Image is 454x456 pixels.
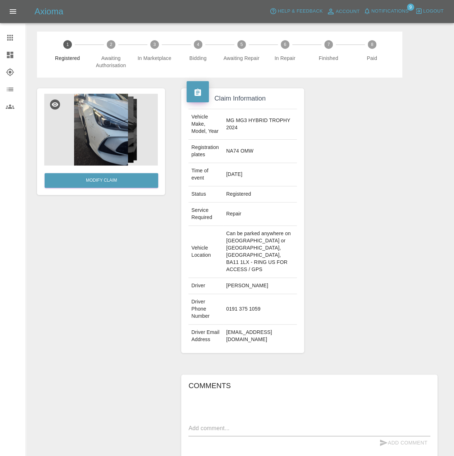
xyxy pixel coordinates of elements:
h6: Comments [188,380,430,391]
td: Registration plates [188,140,223,163]
span: Logout [423,7,444,15]
text: 8 [371,42,373,47]
td: Time of event [188,163,223,186]
td: NA74 OMW [223,140,297,163]
td: [EMAIL_ADDRESS][DOMAIN_NAME] [223,325,297,348]
text: 4 [197,42,199,47]
button: Logout [413,6,445,17]
text: 2 [110,42,112,47]
text: 5 [240,42,243,47]
td: Driver Phone Number [188,294,223,325]
span: Paid [353,55,391,62]
span: In Repair [266,55,304,62]
text: 7 [327,42,330,47]
td: Can be parked anywhere on [GEOGRAPHIC_DATA] or [GEOGRAPHIC_DATA], [GEOGRAPHIC_DATA], BA11 1LX - R... [223,226,297,278]
td: Driver Email Address [188,325,223,348]
td: Vehicle Location [188,226,223,278]
span: In Marketplace [136,55,173,62]
button: Open drawer [4,3,22,20]
span: Help & Feedback [278,7,322,15]
span: Finished [309,55,347,62]
text: 3 [153,42,156,47]
td: 0191 375 1059 [223,294,297,325]
text: 1 [66,42,69,47]
a: Modify Claim [45,173,158,188]
span: Account [336,8,360,16]
td: Registered [223,186,297,203]
td: Service Required [188,203,223,226]
td: MG MG3 HYBRID TROPHY 2024 [223,109,297,140]
td: Repair [223,203,297,226]
button: Help & Feedback [268,6,324,17]
h4: Claim Information [187,94,298,103]
td: Status [188,186,223,203]
span: Bidding [179,55,217,62]
span: Awaiting Repair [223,55,260,62]
td: [PERSON_NAME] [223,278,297,294]
h5: Axioma [35,6,63,17]
td: [DATE] [223,163,297,186]
a: Account [325,6,362,17]
td: Driver [188,278,223,294]
img: a24cf59a-89bb-400f-9eec-85ec6db49ac1 [44,94,158,166]
span: Awaiting Authorisation [92,55,130,69]
td: Vehicle Make, Model, Year [188,109,223,140]
span: 9 [407,4,414,11]
span: Notifications [371,7,409,15]
span: Registered [49,55,86,62]
button: Notifications [362,6,411,17]
text: 6 [284,42,286,47]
